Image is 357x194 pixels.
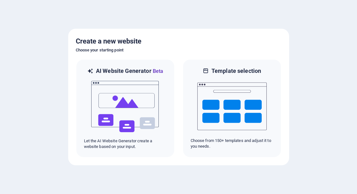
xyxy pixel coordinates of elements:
[182,59,282,158] div: Template selectionChoose from 150+ templates and adjust it to you needs.
[76,59,175,158] div: AI Website GeneratorBetaaiLet the AI Website Generator create a website based on your input.
[152,68,164,74] span: Beta
[191,138,273,149] p: Choose from 150+ templates and adjust it to you needs.
[84,138,167,150] p: Let the AI Website Generator create a website based on your input.
[211,67,261,75] h6: Template selection
[76,36,282,46] h5: Create a new website
[96,67,163,75] h6: AI Website Generator
[76,46,282,54] h6: Choose your starting point
[91,75,160,138] img: ai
